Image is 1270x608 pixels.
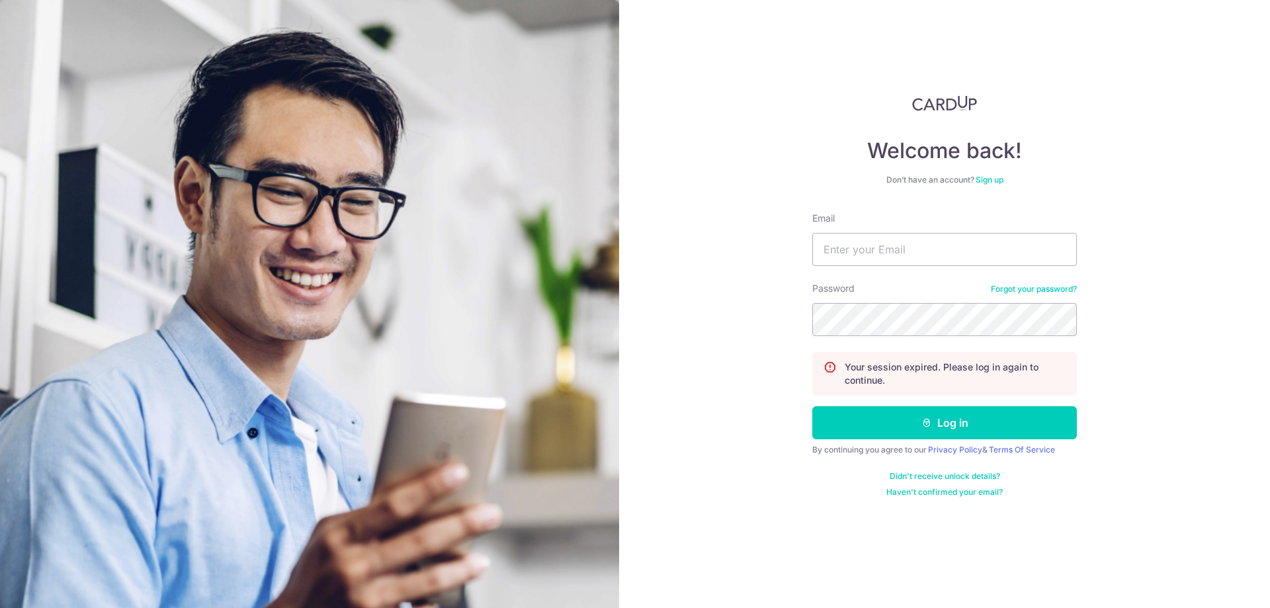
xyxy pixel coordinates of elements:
div: Don’t have an account? [812,175,1077,185]
label: Email [812,212,835,225]
h4: Welcome back! [812,138,1077,164]
button: Log in [812,406,1077,439]
div: By continuing you agree to our & [812,445,1077,455]
a: Privacy Policy [928,445,982,455]
a: Haven't confirmed your email? [886,487,1003,498]
a: Sign up [976,175,1003,185]
label: Password [812,282,855,295]
a: Forgot your password? [991,284,1077,294]
img: CardUp Logo [912,95,977,111]
a: Didn't receive unlock details? [890,471,1000,482]
input: Enter your Email [812,233,1077,266]
p: Your session expired. Please log in again to continue. [845,361,1066,387]
a: Terms Of Service [989,445,1055,455]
